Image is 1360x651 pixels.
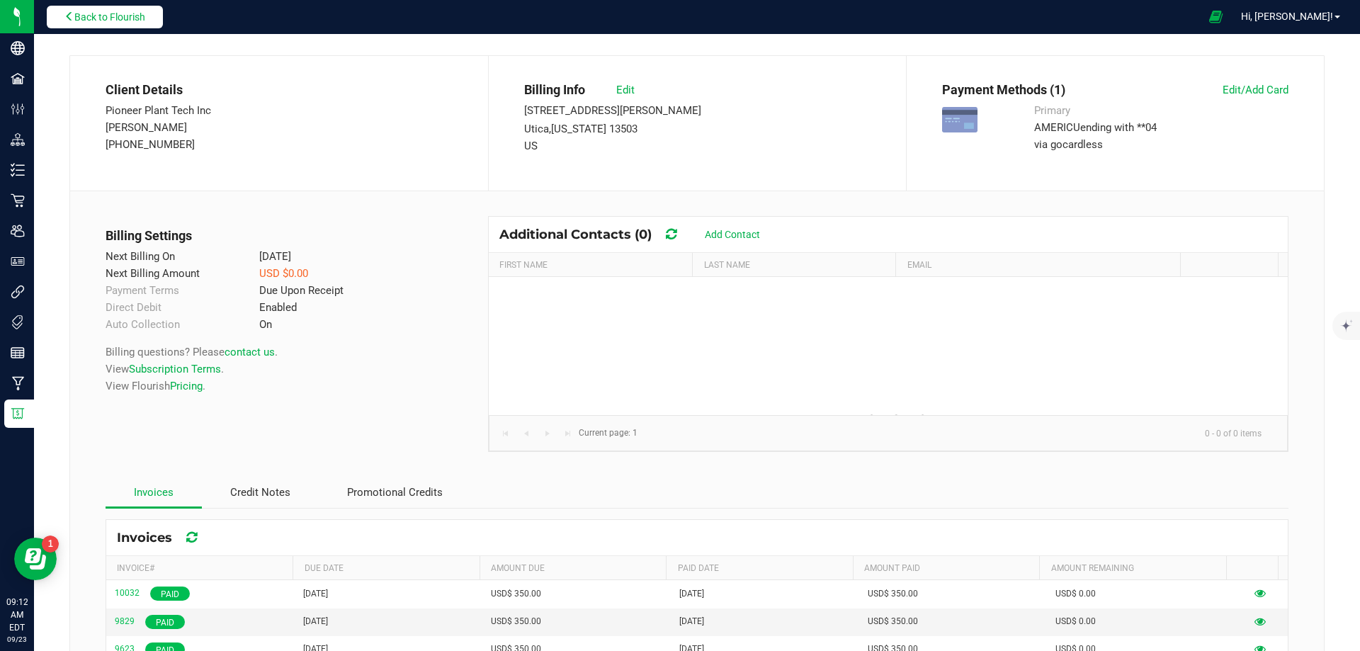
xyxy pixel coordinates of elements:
inline-svg: Facilities [11,72,25,86]
span: Billing questions? Please . [106,346,278,358]
span: Hi, [PERSON_NAME]! [1241,11,1333,22]
th: First Name [489,253,692,277]
inline-svg: Retail [11,193,25,208]
span: No data found. [849,412,927,425]
span: paid [150,587,190,601]
button: Edit [616,81,635,100]
span: 9829 [115,615,185,629]
span: $ 350.00 [868,589,918,599]
span: View Flourish . [106,380,205,392]
th: Email [895,253,1180,277]
iframe: Resource center [14,538,57,580]
div: Next Billing Amount [95,265,249,282]
p: Billing Info [524,81,606,102]
span: Get Invoice [1244,611,1280,631]
span: Pioneer Plant Tech Inc [106,104,211,117]
span: $ 350.00 [491,616,541,626]
span: Add Contact [705,229,760,240]
span: Primary [1034,104,1070,117]
span: ending with **04 [1034,121,1157,134]
div: on [249,316,433,333]
inline-svg: Company [11,41,25,55]
a: Subscription Terms [129,363,221,375]
span: Open Ecommerce Menu [1200,3,1232,30]
div: Invoices [117,526,222,550]
div: Additional Contacts (0) [499,222,771,247]
span: Edit/Add Card [1223,84,1288,96]
inline-svg: Users [11,224,25,238]
span: 10032 [115,587,190,601]
a: contact us [225,346,275,358]
span: Utica [US_STATE] 13503 [524,123,637,135]
th: Amount Paid [853,556,1039,580]
inline-svg: Distribution [11,132,25,147]
div: Auto Collection [95,316,249,333]
span: USD [491,616,507,626]
img: credit-card.svg [942,102,977,137]
span: Get Invoice [1244,582,1280,603]
span: paid [145,615,185,629]
span: $ 350.00 [491,589,541,599]
span: Back to Flourish [74,11,145,23]
span: [DATE] [303,616,328,626]
inline-svg: User Roles [11,254,25,268]
button: Edit/Add Card [1223,81,1288,100]
div: Enabled [249,299,433,316]
inline-svg: Inventory [11,163,25,177]
button: Back to Flourish [47,6,163,28]
span: Edit [616,84,635,96]
div: Direct Debit [95,299,249,316]
th: Paid Date [666,556,852,580]
button: Add Contact [705,224,760,245]
span: USD [1055,616,1072,626]
span: [STREET_ADDRESS][PERSON_NAME] [524,104,701,117]
inline-svg: Billing [11,407,25,421]
th: Invoice# [106,556,293,580]
th: Due Date [293,556,479,580]
p: Billing Settings [106,227,453,248]
span: AMERICU [1034,121,1080,134]
div: USD $0.00 [249,265,433,282]
inline-svg: Integrations [11,285,25,299]
span: USD [1055,589,1072,599]
p: 09/23 [6,634,28,645]
p: 09:12 AM EDT [6,596,28,634]
span: $ 0.00 [1055,616,1096,626]
inline-svg: Tags [11,315,25,329]
th: Amount Remaining [1039,556,1225,580]
span: [DATE] [303,589,328,599]
inline-svg: Reports [11,346,25,360]
span: [DATE] [679,616,704,626]
div: Due Upon Receipt [249,282,433,299]
span: Promotional Credits [347,486,443,499]
iframe: Resource center unread badge [42,536,59,553]
span: Credit Notes [230,486,290,499]
span: , [549,123,551,135]
span: [PHONE_NUMBER] [106,138,195,151]
inline-svg: Configuration [11,102,25,116]
span: $ 350.00 [868,616,918,626]
kendo-pager: Current page: 1 [489,415,1288,451]
span: USD [868,589,884,599]
div: [DATE] [249,248,433,265]
th: Last Name [692,253,895,277]
span: $ 0.00 [1055,589,1096,599]
span: US [524,140,538,152]
span: USD [868,616,884,626]
span: [DATE] [679,589,704,599]
span: [PERSON_NAME] [106,121,187,134]
div: Payment Terms [95,282,249,299]
div: via gocardless [1024,136,1299,153]
span: Invoices [134,486,174,499]
th: Amount Due [480,556,666,580]
p: Client Details [106,81,453,102]
span: View . [106,363,224,375]
div: Next Billing On [95,248,249,265]
span: USD [491,589,507,599]
inline-svg: Manufacturing [11,376,25,390]
kendo-pager-info: 0 - 0 of 0 items [646,421,1273,445]
a: Pricing [170,380,203,392]
p: Payment Methods (1) [942,81,1115,102]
